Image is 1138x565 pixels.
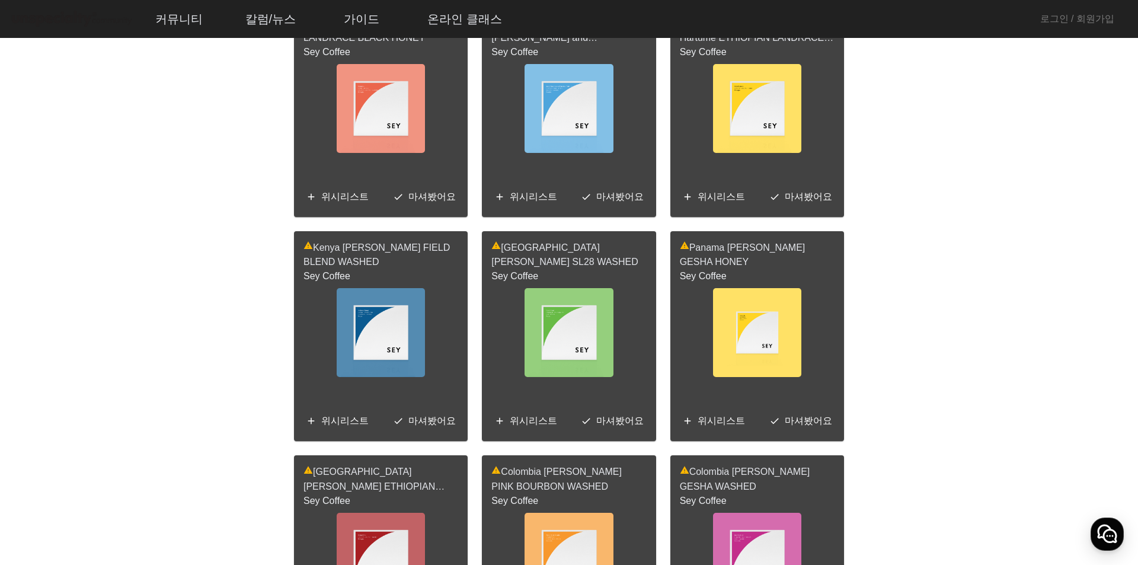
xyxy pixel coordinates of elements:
[680,241,689,255] mat-icon: warning
[510,416,557,426] span: 위시리스트
[698,191,745,202] span: 위시리스트
[321,191,369,202] span: 위시리스트
[78,376,153,406] a: 대화
[525,288,613,377] img: bean-image
[765,410,837,432] button: 마셔봤어요
[680,465,835,494] span: Colombia [PERSON_NAME] GESHA WASHED
[713,288,801,377] img: bean-image
[491,271,538,281] a: Sey Coffee
[491,465,646,494] span: Colombia [PERSON_NAME] PINK BOURBON WASHED
[596,191,644,202] span: 마셔봤어요
[713,64,801,153] img: bean-image
[303,465,458,494] span: [GEOGRAPHIC_DATA] [PERSON_NAME] ETHIOPIAN LANDRACE WASHED
[680,241,835,270] span: Panama [PERSON_NAME] GESHA HONEY
[388,186,461,208] button: 마셔봤어요
[303,496,350,506] a: Sey Coffee
[108,394,123,404] span: 대화
[677,410,750,432] button: 위시리스트
[334,3,389,35] a: 가이드
[321,416,369,426] span: 위시리스트
[337,64,425,153] img: bean-image
[303,241,458,270] span: Kenya [PERSON_NAME] FIELD BLEND WASHED
[596,416,644,426] span: 마셔봤어요
[510,191,557,202] span: 위시리스트
[490,410,562,432] button: 위시리스트
[576,186,648,208] button: 마셔봤어요
[303,241,313,255] mat-icon: warning
[490,186,562,208] button: 위시리스트
[525,64,613,153] img: bean-image
[491,47,538,57] a: Sey Coffee
[4,376,78,406] a: 홈
[680,47,727,57] a: Sey Coffee
[408,191,456,202] span: 마셔봤어요
[785,191,832,202] span: 마셔봤어요
[388,410,461,432] button: 마셔봤어요
[677,186,750,208] button: 위시리스트
[418,3,512,35] a: 온라인 클래스
[408,416,456,426] span: 마셔봤어요
[491,241,646,270] span: [GEOGRAPHIC_DATA] [PERSON_NAME] SL28 WASHED
[301,410,373,432] button: 위시리스트
[303,271,350,281] a: Sey Coffee
[153,376,228,406] a: 설정
[698,416,745,426] span: 위시리스트
[236,3,306,35] a: 칼럼/뉴스
[785,416,832,426] span: 마셔봤어요
[37,394,44,403] span: 홈
[680,496,727,506] a: Sey Coffee
[303,47,350,57] a: Sey Coffee
[183,394,197,403] span: 설정
[491,465,501,480] mat-icon: warning
[491,496,538,506] a: Sey Coffee
[680,465,689,480] mat-icon: warning
[576,410,648,432] button: 마셔봤어요
[303,465,313,480] mat-icon: warning
[1040,12,1114,26] a: 로그인 / 회원가입
[146,3,212,35] a: 커뮤니티
[301,186,373,208] button: 위시리스트
[491,241,501,255] mat-icon: warning
[9,9,134,30] img: logo
[765,186,837,208] button: 마셔봤어요
[337,288,425,377] img: bean-image
[680,271,727,281] a: Sey Coffee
